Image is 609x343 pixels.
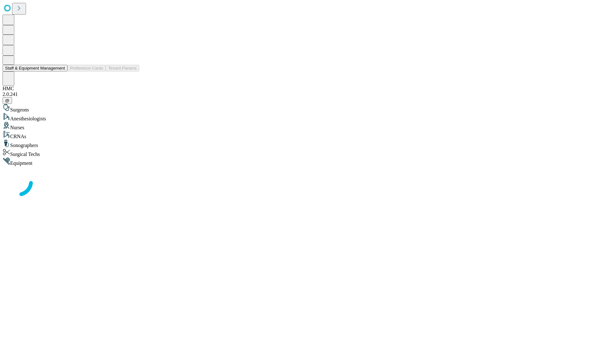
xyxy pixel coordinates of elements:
[68,65,106,71] button: Preference Cards
[3,139,606,148] div: Sonographers
[3,131,606,139] div: CRNAs
[3,86,606,91] div: HMC
[3,104,606,113] div: Surgeons
[3,157,606,166] div: Equipment
[3,122,606,131] div: Nurses
[3,65,68,71] button: Staff & Equipment Management
[3,97,12,104] button: @
[3,91,606,97] div: 2.0.241
[5,98,10,103] span: @
[3,148,606,157] div: Surgical Techs
[106,65,139,71] button: Tenant Params
[3,113,606,122] div: Anesthesiologists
